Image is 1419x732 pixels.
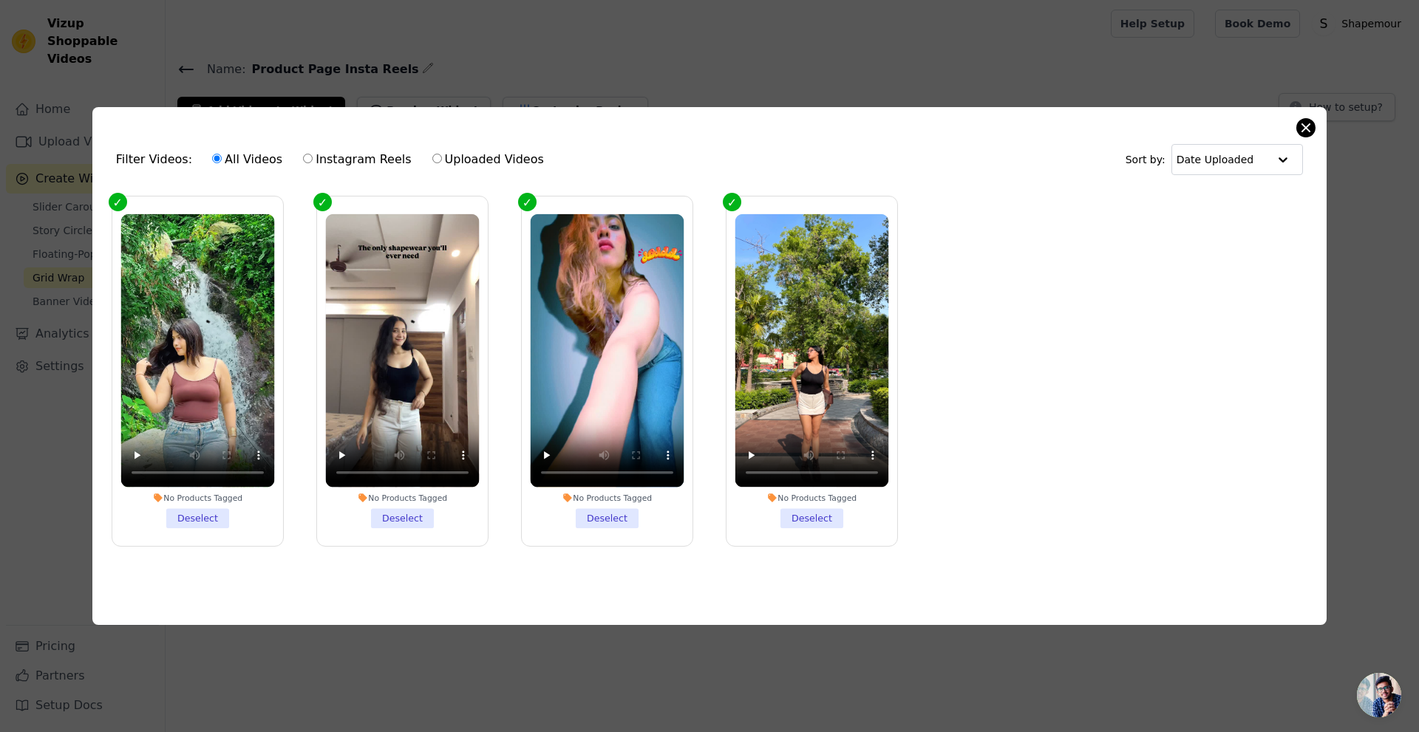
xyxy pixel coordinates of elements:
div: No Products Tagged [120,493,274,503]
div: Sort by: [1126,144,1304,175]
div: Filter Videos: [116,143,552,177]
button: Close modal [1297,119,1315,137]
label: Uploaded Videos [432,150,545,169]
label: All Videos [211,150,283,169]
div: No Products Tagged [735,493,889,503]
div: No Products Tagged [325,493,479,503]
div: Open chat [1357,673,1401,717]
div: No Products Tagged [530,493,684,503]
label: Instagram Reels [302,150,412,169]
